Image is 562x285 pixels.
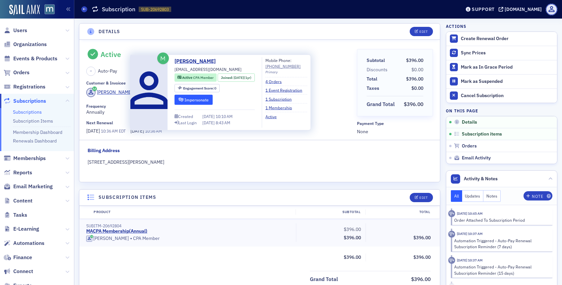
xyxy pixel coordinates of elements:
button: Updates [462,190,484,202]
span: Subscription items [462,131,502,137]
span: [DATE] [234,75,244,80]
span: EDT [118,128,126,134]
span: CPA Member [193,75,214,80]
div: Frequency [86,104,106,109]
button: All [451,190,462,202]
span: Discounts [367,66,390,73]
a: Connect [4,268,33,275]
span: Users [13,27,27,34]
div: Subtotal [296,209,365,215]
div: Grand Total [310,275,338,283]
a: Finance [4,254,32,261]
a: Active [265,113,282,119]
div: Mark as In Grace Period [461,64,554,70]
span: Subscriptions [13,97,46,105]
div: 0 [183,86,217,90]
span: Memberships [13,155,46,162]
div: Product [89,209,296,215]
span: 10:36 AM [145,128,162,134]
span: Events & Products [13,55,57,62]
span: Grand Total [367,100,397,108]
a: MACPA Membership(Annual) [86,228,147,234]
a: Content [4,197,33,204]
span: $396.00 [404,101,423,107]
a: Registrations [4,83,45,90]
span: 10:36 AM [101,128,118,134]
div: Billing Address [88,147,120,154]
div: Payment Type [357,121,384,126]
span: Subtotal [367,57,387,64]
a: 1 Subscription [265,96,297,102]
h4: Actions [446,23,466,29]
div: Total [365,209,435,215]
a: Orders [4,69,30,76]
span: Finance [13,254,32,261]
span: Registrations [13,83,45,90]
span: • [130,235,132,242]
span: SUB-20692803 [141,7,169,12]
span: Automations [13,240,44,247]
a: 1 Membership [265,105,297,111]
span: Joined : [221,75,234,80]
span: None [357,128,433,135]
span: $396.00 [406,57,423,63]
span: $396.00 [344,254,361,260]
span: 8:43 AM [216,120,230,125]
div: Active [101,50,121,59]
div: Last Login [178,121,197,124]
div: [PERSON_NAME] [93,236,129,242]
div: Mark as Suspended [461,79,554,85]
div: Support [472,6,495,12]
a: Tasks [4,211,27,219]
a: Reports [4,169,32,176]
img: SailAMX [9,5,40,15]
a: [PHONE_NUMBER] [265,63,301,69]
a: 4 Orders [265,79,287,85]
span: [DATE] [202,114,216,119]
div: Sync Prices [461,50,554,56]
span: Email Marketing [13,183,53,190]
a: [PERSON_NAME] [86,236,129,242]
a: Memberships [4,155,46,162]
div: Activity [448,231,455,238]
span: – [90,69,92,74]
div: SUBITM-20692804 [86,223,291,228]
a: [PERSON_NAME] [175,57,221,65]
button: Edit [410,193,433,202]
a: Events & Products [4,55,57,62]
button: Note [524,191,552,200]
div: Annually [86,104,352,116]
a: Subscriptions [4,97,46,105]
div: Joined: 2024-10-04 00:00:00 [218,74,254,82]
div: Automation Triggered - Auto-Pay Renewal Subscription Reminder (7 days) [454,238,548,250]
span: Organizations [13,41,47,48]
time: 9/27/2025 10:37 AM [457,231,483,236]
span: E-Learning [13,225,39,233]
span: Auto-Pay [98,68,117,75]
a: View Homepage [40,4,55,16]
a: Membership Dashboard [13,129,62,135]
span: Reports [13,169,32,176]
span: $396.00 [413,235,431,241]
a: 1 Event Registration [265,87,307,93]
span: Grand Total [310,275,340,283]
a: Automations [4,240,44,247]
div: Engagement Score: 0 [175,84,220,92]
div: Cancel Subscription [461,93,554,99]
div: Automation Triggered - Auto-Pay Renewal Subscription Reminder (15 days) [454,264,548,276]
a: [PERSON_NAME] [86,88,132,97]
div: Activity [448,257,455,264]
span: [DATE] [202,120,216,125]
span: $0.00 [411,85,423,91]
a: Organizations [4,41,47,48]
button: Cancel Subscription [446,88,557,103]
div: Customer & Invoicee [86,81,126,85]
span: $396.00 [344,235,361,241]
span: Total [367,76,380,83]
div: Edit [419,196,428,199]
span: $396.00 [413,254,431,260]
div: Grand Total [367,100,395,108]
div: [DOMAIN_NAME] [505,6,542,12]
div: Subtotal [367,57,385,64]
img: SailAMX [44,4,55,15]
